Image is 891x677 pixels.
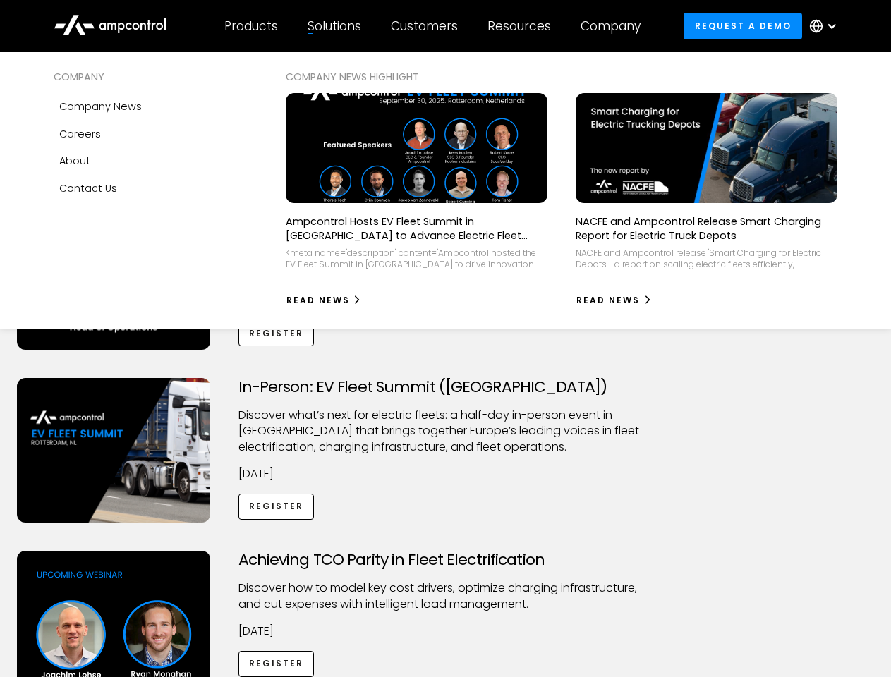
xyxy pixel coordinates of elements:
div: Solutions [308,18,361,34]
p: NACFE and Ampcontrol Release Smart Charging Report for Electric Truck Depots [576,214,837,243]
div: <meta name="description" content="Ampcontrol hosted the EV Fleet Summit in [GEOGRAPHIC_DATA] to d... [286,248,547,269]
a: Read News [576,289,653,312]
div: Products [224,18,278,34]
a: Request a demo [684,13,802,39]
div: COMPANY [54,69,229,85]
div: Contact Us [59,181,117,196]
p: Ampcontrol Hosts EV Fleet Summit in [GEOGRAPHIC_DATA] to Advance Electric Fleet Management in [GE... [286,214,547,243]
div: Customers [391,18,458,34]
div: NACFE and Ampcontrol release 'Smart Charging for Electric Depots'—a report on scaling electric fl... [576,248,837,269]
p: [DATE] [238,623,653,639]
a: Careers [54,121,229,147]
div: COMPANY NEWS Highlight [286,69,838,85]
p: Discover how to model key cost drivers, optimize charging infrastructure, and cut expenses with i... [238,580,653,612]
a: Contact Us [54,175,229,202]
div: Company [581,18,641,34]
a: Register [238,494,315,520]
a: About [54,147,229,174]
a: Company news [54,93,229,120]
a: Read News [286,289,363,312]
div: About [59,153,90,169]
div: Resources [487,18,551,34]
a: Register [238,320,315,346]
div: Careers [59,126,101,142]
a: Register [238,651,315,677]
div: Company news [59,99,142,114]
h3: Achieving TCO Parity in Fleet Electrification [238,551,653,569]
h3: In-Person: EV Fleet Summit ([GEOGRAPHIC_DATA]) [238,378,653,396]
div: Read News [286,294,350,307]
p: [DATE] [238,466,653,482]
div: Read News [576,294,640,307]
p: ​Discover what’s next for electric fleets: a half-day in-person event in [GEOGRAPHIC_DATA] that b... [238,408,653,455]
